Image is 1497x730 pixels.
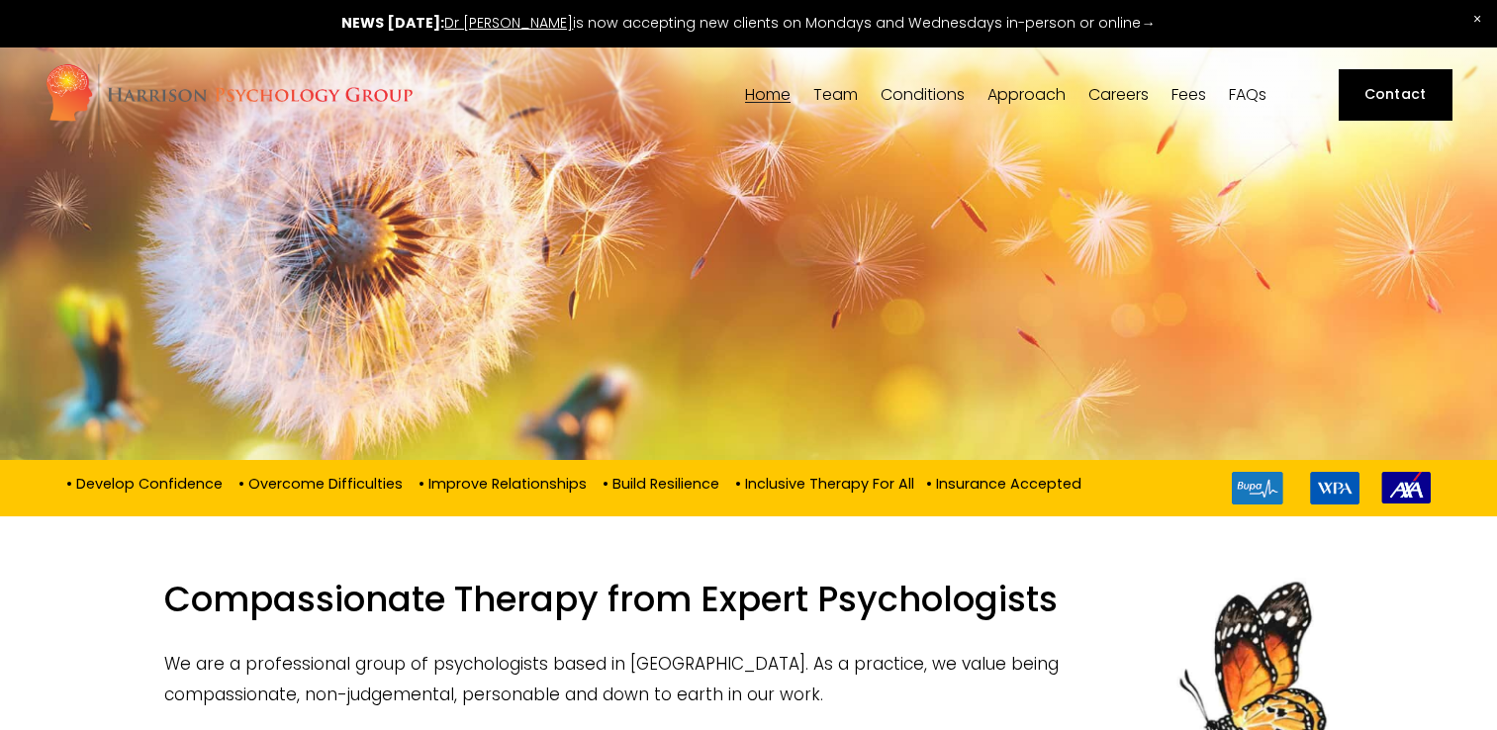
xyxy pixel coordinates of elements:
[1171,85,1206,104] a: Fees
[444,13,573,33] a: Dr [PERSON_NAME]
[813,87,858,103] span: Team
[881,85,965,104] a: folder dropdown
[881,87,965,103] span: Conditions
[66,472,1081,494] p: • Develop Confidence • Overcome Difficulties • Improve Relationships • Build Resilience • Inclusi...
[745,85,791,104] a: Home
[987,85,1066,104] a: folder dropdown
[1088,85,1149,104] a: Careers
[164,649,1332,709] p: We are a professional group of psychologists based in [GEOGRAPHIC_DATA]. As a practice, we value ...
[813,85,858,104] a: folder dropdown
[987,87,1066,103] span: Approach
[1339,69,1452,121] a: Contact
[1229,85,1266,104] a: FAQs
[45,62,414,127] img: Harrison Psychology Group
[164,578,1332,633] h1: Compassionate Therapy from Expert Psychologists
